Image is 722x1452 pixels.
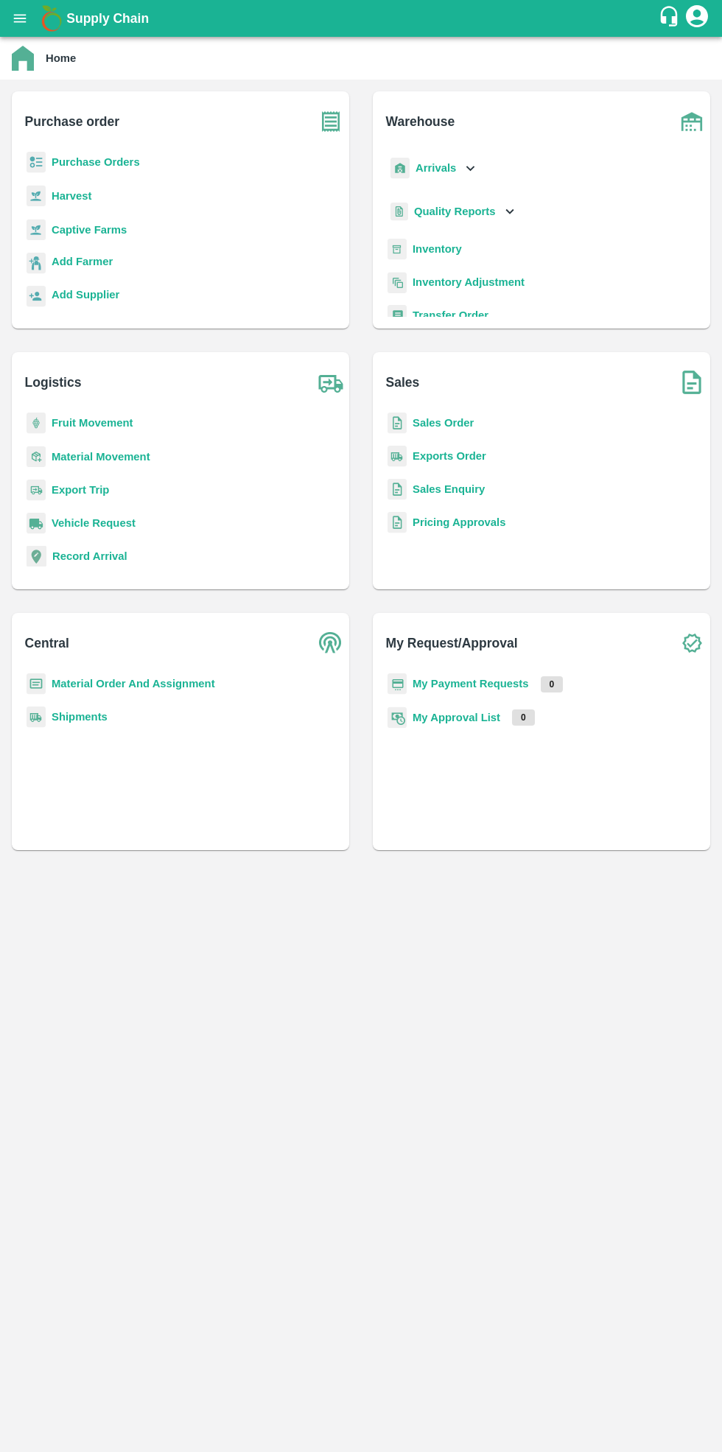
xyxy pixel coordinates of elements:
a: Harvest [52,190,91,202]
a: Sales Order [413,417,474,429]
a: Material Order And Assignment [52,678,215,690]
b: Warehouse [386,111,455,132]
img: vehicle [27,513,46,534]
a: Material Movement [52,451,150,463]
b: Quality Reports [414,206,496,217]
b: Purchase order [25,111,119,132]
div: Arrivals [388,152,479,185]
a: Transfer Order [413,309,488,321]
img: material [27,446,46,468]
img: sales [388,479,407,500]
img: approval [388,706,407,729]
b: Supply Chain [66,11,149,26]
a: Add Supplier [52,287,119,306]
img: payment [388,673,407,695]
b: Add Supplier [52,289,119,301]
div: account of current user [684,3,710,34]
img: delivery [27,480,46,501]
b: Add Farmer [52,256,113,267]
img: centralMaterial [27,673,46,695]
img: fruit [27,413,46,434]
b: Central [25,633,69,653]
a: Vehicle Request [52,517,136,529]
img: check [673,625,710,662]
a: Export Trip [52,484,109,496]
a: Shipments [52,711,108,723]
a: Record Arrival [52,550,127,562]
img: recordArrival [27,546,46,567]
a: Sales Enquiry [413,483,485,495]
img: home [12,46,34,71]
img: central [312,625,349,662]
a: My Payment Requests [413,678,529,690]
b: Home [46,52,76,64]
img: soSales [673,364,710,401]
div: customer-support [658,5,684,32]
img: harvest [27,219,46,241]
img: truck [312,364,349,401]
b: Logistics [25,372,82,393]
img: logo [37,4,66,33]
b: Arrivals [416,162,456,174]
img: inventory [388,272,407,293]
img: farmer [27,253,46,274]
a: Exports Order [413,450,486,462]
img: whTransfer [388,305,407,326]
a: Inventory [413,243,462,255]
img: sales [388,512,407,533]
a: Purchase Orders [52,156,140,168]
a: Fruit Movement [52,417,133,429]
p: 0 [541,676,564,692]
a: Pricing Approvals [413,516,505,528]
img: whArrival [390,158,410,179]
img: shipments [388,446,407,467]
div: Quality Reports [388,197,518,227]
a: Inventory Adjustment [413,276,525,288]
p: 0 [512,709,535,726]
img: warehouse [673,103,710,140]
img: whInventory [388,239,407,260]
button: open drawer [3,1,37,35]
img: qualityReport [390,203,408,221]
b: My Request/Approval [386,633,518,653]
a: Add Farmer [52,253,113,273]
a: Supply Chain [66,8,658,29]
b: Sales [386,372,420,393]
img: shipments [27,706,46,728]
img: reciept [27,152,46,173]
a: My Approval List [413,712,500,723]
img: supplier [27,286,46,307]
img: purchase [312,103,349,140]
a: Captive Farms [52,224,127,236]
img: harvest [27,185,46,207]
img: sales [388,413,407,434]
